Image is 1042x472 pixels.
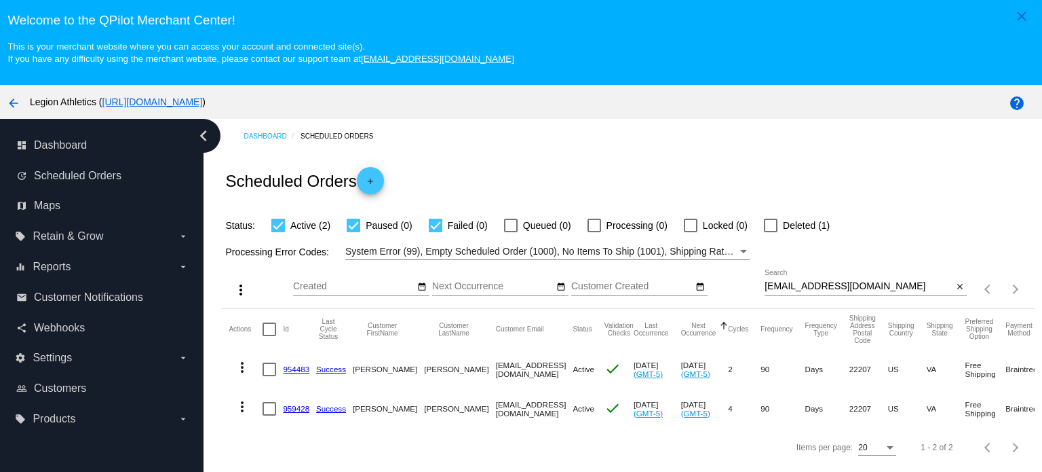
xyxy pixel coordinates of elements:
[15,352,26,363] i: settings
[361,54,514,64] a: [EMAIL_ADDRESS][DOMAIN_NAME]
[1009,95,1025,111] mat-icon: help
[1014,8,1030,24] mat-icon: close
[975,434,1002,461] button: Previous page
[858,443,867,452] span: 20
[353,350,424,389] mat-cell: [PERSON_NAME]
[178,414,189,424] i: arrow_drop_down
[849,350,888,389] mat-cell: 22207
[33,230,103,242] span: Retain & Grow
[496,389,573,429] mat-cell: [EMAIL_ADDRESS][DOMAIN_NAME]
[805,322,837,337] button: Change sorting for FrequencyType
[16,378,189,399] a: people_outline Customers
[634,322,669,337] button: Change sorting for LastOccurrenceUtc
[5,95,22,111] mat-icon: arrow_back
[681,350,729,389] mat-cell: [DATE]
[496,350,573,389] mat-cell: [EMAIL_ADDRESS][DOMAIN_NAME]
[927,350,965,389] mat-cell: VA
[965,389,1006,429] mat-cell: Free Shipping
[728,350,760,389] mat-cell: 2
[16,195,189,217] a: map Maps
[16,292,27,303] i: email
[975,276,1002,303] button: Previous page
[34,170,121,182] span: Scheduled Orders
[760,325,792,333] button: Change sorting for Frequency
[681,389,729,429] mat-cell: [DATE]
[849,314,876,344] button: Change sorting for ShippingPostcode
[703,217,748,234] span: Locked (0)
[244,126,301,147] a: Dashboard
[634,409,663,418] a: (GMT-5)
[634,350,681,389] mat-cell: [DATE]
[316,404,346,413] a: Success
[34,382,86,395] span: Customers
[681,409,710,418] a: (GMT-5)
[634,389,681,429] mat-cell: [DATE]
[681,322,716,337] button: Change sorting for NextOccurrenceUtc
[225,247,329,257] span: Processing Error Codes:
[805,350,849,389] mat-cell: Days
[695,282,705,293] mat-icon: date_range
[523,217,571,234] span: Queued (0)
[293,281,415,292] input: Created
[34,200,60,212] span: Maps
[783,217,830,234] span: Deleted (1)
[316,365,346,374] a: Success
[424,322,483,337] button: Change sorting for CustomerLastName
[927,389,965,429] mat-cell: VA
[604,309,634,350] mat-header-cell: Validation Checks
[760,389,805,429] mat-cell: 90
[7,13,1034,28] h3: Welcome to the QPilot Merchant Center!
[34,291,143,304] span: Customer Notifications
[353,389,424,429] mat-cell: [PERSON_NAME]
[290,217,330,234] span: Active (2)
[432,281,554,292] input: Next Occurrence
[424,389,495,429] mat-cell: [PERSON_NAME]
[448,217,488,234] span: Failed (0)
[760,350,805,389] mat-cell: 90
[1002,276,1029,303] button: Next page
[16,165,189,187] a: update Scheduled Orders
[571,281,693,292] input: Customer Created
[952,280,967,294] button: Clear
[606,217,668,234] span: Processing (0)
[283,325,288,333] button: Change sorting for Id
[805,389,849,429] mat-cell: Days
[301,126,385,147] a: Scheduled Orders
[927,322,953,337] button: Change sorting for ShippingState
[1002,434,1029,461] button: Next page
[33,413,75,425] span: Products
[496,325,544,333] button: Change sorting for CustomerEmail
[233,282,249,298] mat-icon: more_vert
[858,443,896,453] mat-select: Items per page:
[16,317,189,339] a: share Webhooks
[178,231,189,242] i: arrow_drop_down
[15,261,26,272] i: equalizer
[225,167,383,194] h2: Scheduled Orders
[15,414,26,424] i: local_offer
[193,125,214,147] i: chevron_left
[229,309,263,350] mat-header-cell: Actions
[33,352,72,364] span: Settings
[16,170,27,181] i: update
[573,365,594,374] span: Active
[728,389,760,429] mat-cell: 4
[178,352,189,363] i: arrow_drop_down
[366,217,412,234] span: Paused (0)
[796,443,853,452] div: Items per page:
[15,231,26,242] i: local_offer
[888,322,914,337] button: Change sorting for ShippingCountry
[353,322,412,337] button: Change sorting for CustomerFirstName
[965,350,1006,389] mat-cell: Free Shipping
[604,400,621,416] mat-icon: check
[16,383,27,394] i: people_outline
[102,96,203,107] a: [URL][DOMAIN_NAME]
[225,220,255,231] span: Status:
[362,177,379,193] mat-icon: add
[16,140,27,151] i: dashboard
[556,282,566,293] mat-icon: date_range
[634,369,663,378] a: (GMT-5)
[921,443,952,452] div: 1 - 2 of 2
[417,282,427,293] mat-icon: date_range
[849,389,888,429] mat-cell: 22207
[681,369,710,378] a: (GMT-5)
